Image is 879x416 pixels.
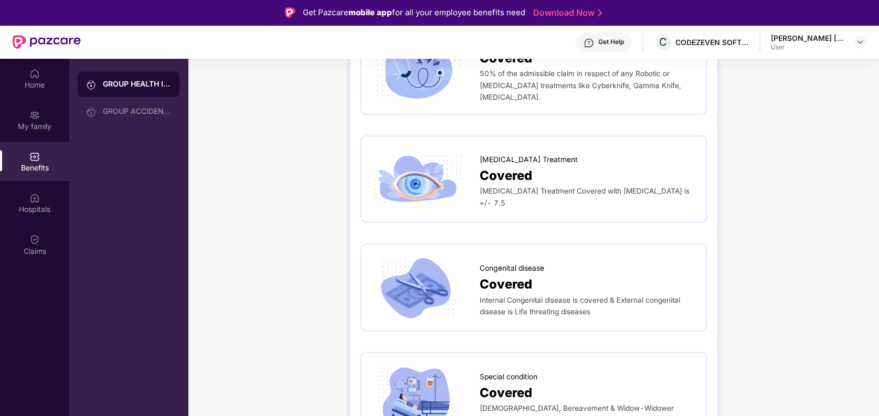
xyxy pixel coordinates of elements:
[856,38,864,46] img: svg+xml;base64,PHN2ZyBpZD0iRHJvcGRvd24tMzJ4MzIiIHhtbG5zPSJodHRwOi8vd3d3LnczLm9yZy8yMDAwL3N2ZyIgd2...
[533,7,599,18] a: Download Now
[480,154,578,166] span: [MEDICAL_DATA] Treatment
[29,151,40,162] img: svg+xml;base64,PHN2ZyBpZD0iQmVuZWZpdHMiIHhtbG5zPSJodHRwOi8vd3d3LnczLm9yZy8yMDAwL3N2ZyIgd2lkdGg9Ij...
[771,33,844,43] div: [PERSON_NAME] [PERSON_NAME]
[372,146,465,212] img: icon
[103,107,171,115] div: GROUP ACCIDENTAL INSURANCE
[675,37,749,47] div: CODEZEVEN SOFTWARE PRIVATE LIMITED
[480,69,681,101] span: 50% of the admissible claim in respect of any Robotic or [MEDICAL_DATA] treatments like Cyberknif...
[480,262,544,274] span: Congenital disease
[29,193,40,203] img: svg+xml;base64,PHN2ZyBpZD0iSG9zcGl0YWxzIiB4bWxucz0iaHR0cDovL3d3dy53My5vcmcvMjAwMC9zdmciIHdpZHRoPS...
[29,68,40,79] img: svg+xml;base64,PHN2ZyBpZD0iSG9tZSIgeG1sbnM9Imh0dHA6Ly93d3cudzMub3JnLzIwMDAvc3ZnIiB3aWR0aD0iMjAiIG...
[480,187,690,207] span: [MEDICAL_DATA] Treatment Covered with [MEDICAL_DATA] is +/- 7.5
[285,7,295,18] img: Logo
[372,35,465,100] img: icon
[29,234,40,244] img: svg+xml;base64,PHN2ZyBpZD0iQ2xhaW0iIHhtbG5zPSJodHRwOi8vd3d3LnczLm9yZy8yMDAwL3N2ZyIgd2lkdGg9IjIwIi...
[29,110,40,120] img: svg+xml;base64,PHN2ZyB3aWR0aD0iMjAiIGhlaWdodD0iMjAiIHZpZXdCb3g9IjAgMCAyMCAyMCIgZmlsbD0ibm9uZSIgeG...
[13,35,81,49] img: New Pazcare Logo
[584,38,594,48] img: svg+xml;base64,PHN2ZyBpZD0iSGVscC0zMngzMiIgeG1sbnM9Imh0dHA6Ly93d3cudzMub3JnLzIwMDAvc3ZnIiB3aWR0aD...
[480,295,680,316] span: Internal Congenital disease is covered & External congenital disease is Life threating diseases
[86,79,97,90] img: svg+xml;base64,PHN2ZyB3aWR0aD0iMjAiIGhlaWdodD0iMjAiIHZpZXdCb3g9IjAgMCAyMCAyMCIgZmlsbD0ibm9uZSIgeG...
[659,36,667,48] span: C
[348,7,392,17] strong: mobile app
[86,106,97,117] img: svg+xml;base64,PHN2ZyB3aWR0aD0iMjAiIGhlaWdodD0iMjAiIHZpZXdCb3g9IjAgMCAyMCAyMCIgZmlsbD0ibm9uZSIgeG...
[372,254,465,320] img: icon
[480,274,532,293] span: Covered
[103,79,171,89] div: GROUP HEALTH INSURANCE
[303,6,525,19] div: Get Pazcare for all your employee benefits need
[480,371,537,382] span: Special condition
[598,38,624,46] div: Get Help
[598,7,602,18] img: Stroke
[480,166,532,185] span: Covered
[771,43,844,51] div: User
[480,382,532,402] span: Covered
